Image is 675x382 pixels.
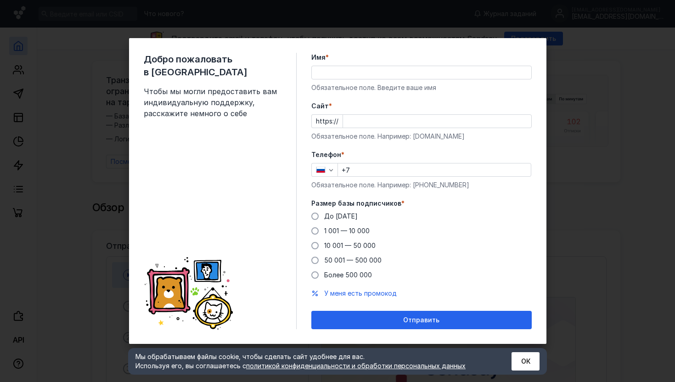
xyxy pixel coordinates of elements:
[324,271,372,279] span: Более 500 000
[311,101,329,111] span: Cайт
[512,352,540,371] button: ОК
[135,352,489,371] div: Мы обрабатываем файлы cookie, чтобы сделать сайт удобнее для вас. Используя его, вы соглашаетесь c
[403,316,439,324] span: Отправить
[311,311,532,329] button: Отправить
[311,83,532,92] div: Обязательное поле. Введите ваше имя
[311,53,326,62] span: Имя
[324,256,382,264] span: 50 001 — 500 000
[144,53,281,79] span: Добро пожаловать в [GEOGRAPHIC_DATA]
[324,289,397,297] span: У меня есть промокод
[311,180,532,190] div: Обязательное поле. Например: [PHONE_NUMBER]
[311,132,532,141] div: Обязательное поле. Например: [DOMAIN_NAME]
[324,212,358,220] span: До [DATE]
[324,289,397,298] button: У меня есть промокод
[311,199,401,208] span: Размер базы подписчиков
[324,227,370,235] span: 1 001 — 10 000
[311,150,341,159] span: Телефон
[324,242,376,249] span: 10 001 — 50 000
[246,362,466,370] a: политикой конфиденциальности и обработки персональных данных
[144,86,281,119] span: Чтобы мы могли предоставить вам индивидуальную поддержку, расскажите немного о себе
